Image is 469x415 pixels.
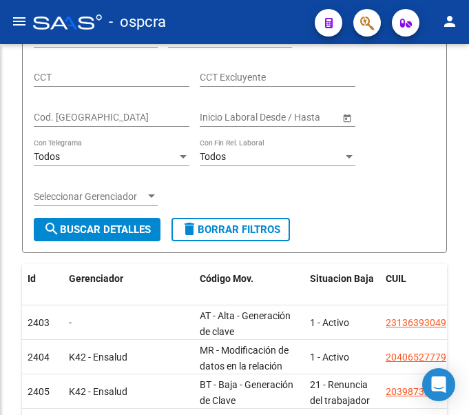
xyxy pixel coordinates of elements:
input: End date [254,112,322,123]
span: CUIL [386,273,406,284]
div: Open Intercom Messenger [422,368,455,401]
button: Buscar Detalles [34,218,160,241]
span: BT - Baja - Generación de Clave [200,379,293,406]
span: Todos [34,151,60,162]
span: 2403 [28,317,50,328]
span: 23136393049 [386,317,446,328]
datatable-header-cell: Situacion Baja [304,264,380,325]
span: AT - Alta - Generación de clave [200,310,291,337]
button: Borrar Filtros [171,218,290,241]
span: K42 - Ensalud [69,386,127,397]
span: 20398732937 [386,386,446,397]
span: Buscar Detalles [43,223,151,236]
input: Start date [200,112,242,123]
datatable-header-cell: Id [22,264,63,325]
mat-icon: person [441,13,458,30]
mat-icon: delete [181,221,198,237]
datatable-header-cell: Gerenciador [63,264,194,325]
span: - ospcra [109,7,166,37]
mat-icon: search [43,221,60,237]
span: 20406527779 [386,352,446,363]
span: Gerenciador [69,273,123,284]
span: - [69,317,72,328]
span: 2404 [28,352,50,363]
datatable-header-cell: Código Mov. [194,264,304,325]
span: Id [28,273,36,284]
span: 1 - Activo [310,317,349,328]
mat-icon: menu [11,13,28,30]
span: MR - Modificación de datos en la relación CUIT –CUIL [200,345,289,387]
span: Todos [200,151,226,162]
button: Open calendar [340,110,354,125]
span: Código Mov. [200,273,253,284]
datatable-header-cell: CUIL [380,264,456,325]
span: Borrar Filtros [181,223,280,236]
span: Seleccionar Gerenciador [34,191,145,203]
span: K42 - Ensalud [69,352,127,363]
span: 1 - Activo [310,352,349,363]
span: 2405 [28,386,50,397]
span: Situacion Baja [310,273,374,284]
